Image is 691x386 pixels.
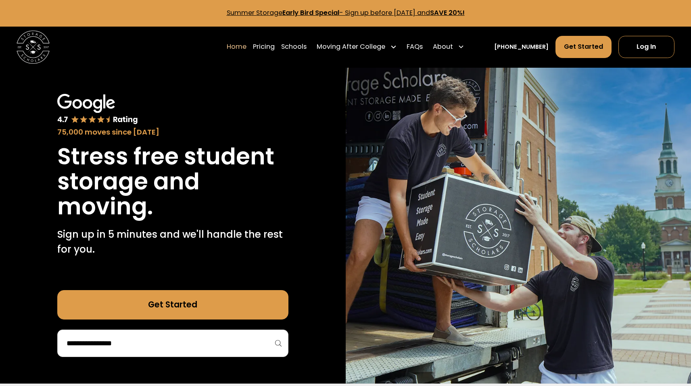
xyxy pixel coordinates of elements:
[57,127,288,138] div: 75,000 moves since [DATE]
[57,227,288,257] p: Sign up in 5 minutes and we'll handle the rest for you.
[17,31,50,64] img: Storage Scholars main logo
[430,35,468,58] div: About
[407,35,423,58] a: FAQs
[57,94,138,125] img: Google 4.7 star rating
[281,35,307,58] a: Schools
[430,8,465,17] strong: SAVE 20%!
[282,8,339,17] strong: Early Bird Special
[227,35,246,58] a: Home
[313,35,400,58] div: Moving After College
[494,43,549,51] a: [PHONE_NUMBER]
[317,42,385,52] div: Moving After College
[555,36,612,58] a: Get Started
[227,8,465,17] a: Summer StorageEarly Bird Special- Sign up before [DATE] andSAVE 20%!
[17,31,50,64] a: home
[253,35,275,58] a: Pricing
[57,144,288,219] h1: Stress free student storage and moving.
[433,42,453,52] div: About
[618,36,674,58] a: Log In
[57,290,288,320] a: Get Started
